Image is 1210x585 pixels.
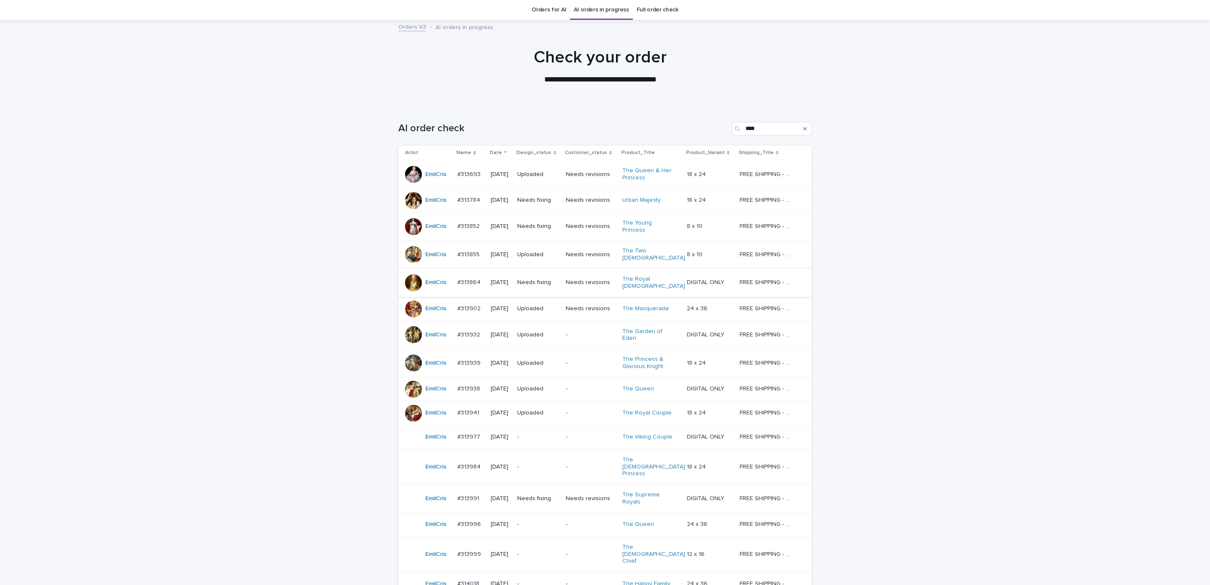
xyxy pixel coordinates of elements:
p: #313939 [457,358,482,367]
p: FREE SHIPPING - preview in 1-2 business days, after your approval delivery will take 5-10 b.d. [740,493,794,502]
p: FREE SHIPPING - preview in 1-2 business days, after your approval delivery will take 5-10 b.d. [740,249,794,258]
p: - [566,385,616,393]
p: [DATE] [491,521,510,528]
p: Needs revisions [566,223,616,230]
a: EmilCris [425,197,446,204]
p: 18 x 24 [687,358,708,367]
a: The Royal Couple [622,409,672,417]
tr: EmilCris #313941#313941 [DATE]Uploaded-The Royal Couple 18 x 2418 x 24 FREE SHIPPING - preview in... [398,401,812,425]
p: #313693 [457,169,482,178]
tr: EmilCris #313991#313991 [DATE]Needs fixingNeeds revisionsThe Supreme Royals DIGITAL ONLYDIGITAL O... [398,485,812,513]
h1: AI order check [398,122,728,135]
p: #313941 [457,408,481,417]
p: #313977 [457,432,482,441]
p: Uploaded [517,171,559,178]
a: EmilCris [425,495,446,502]
tr: EmilCris #313855#313855 [DATE]UploadedNeeds revisionsThe Two [DEMOGRAPHIC_DATA] 8 x 108 x 10 FREE... [398,241,812,269]
a: Urban Majesty [622,197,661,204]
a: The Two [DEMOGRAPHIC_DATA] [622,247,685,262]
p: #313855 [457,249,481,258]
p: Uploaded [517,251,559,258]
p: DIGITAL ONLY [687,432,726,441]
a: The Young Princess [622,219,675,234]
p: [DATE] [491,433,510,441]
p: - [566,331,616,339]
p: DIGITAL ONLY [687,384,726,393]
p: [DATE] [491,495,510,502]
p: AI orders in progress [435,22,493,31]
a: EmilCris [425,331,446,339]
p: 18 x 24 [687,169,708,178]
p: Needs revisions [566,197,616,204]
tr: EmilCris #313902#313902 [DATE]UploadedNeeds revisionsThe Masquerade 24 x 3624 x 36 FREE SHIPPING ... [398,297,812,321]
p: Shipping_Title [739,148,774,157]
tr: EmilCris #313999#313999 [DATE]--The [DEMOGRAPHIC_DATA] Chief 12 x 1612 x 16 FREE SHIPPING - previ... [398,536,812,571]
p: [DATE] [491,360,510,367]
p: [DATE] [491,409,510,417]
p: [DATE] [491,197,510,204]
a: EmilCris [425,433,446,441]
p: - [566,521,616,528]
tr: EmilCris #313984#313984 [DATE]--The [DEMOGRAPHIC_DATA] Princess 18 x 2418 x 24 FREE SHIPPING - pr... [398,449,812,484]
p: Name [456,148,471,157]
p: Uploaded [517,305,559,312]
tr: EmilCris #313938#313938 [DATE]Uploaded-The Queen DIGITAL ONLYDIGITAL ONLY FREE SHIPPING - preview... [398,377,812,401]
tr: EmilCris #313693#313693 [DATE]UploadedNeeds revisionsThe Queen & Her Princess 18 x 2418 x 24 FREE... [398,160,812,189]
p: - [566,360,616,367]
p: [DATE] [491,551,510,558]
tr: EmilCris #313977#313977 [DATE]--The Viking Couple DIGITAL ONLYDIGITAL ONLY FREE SHIPPING - previe... [398,425,812,449]
a: EmilCris [425,409,446,417]
a: The Royal [DEMOGRAPHIC_DATA] [622,276,685,290]
p: 18 x 24 [687,408,708,417]
a: The Queen & Her Princess [622,167,675,181]
p: - [566,409,616,417]
p: FREE SHIPPING - preview in 1-2 business days, after your approval delivery will take 5-10 b.d. [740,195,794,204]
p: [DATE] [491,305,510,312]
p: 8 x 10 [687,221,704,230]
p: Date [490,148,502,157]
p: DIGITAL ONLY [687,493,726,502]
tr: EmilCris #313852#313852 [DATE]Needs fixingNeeds revisionsThe Young Princess 8 x 108 x 10 FREE SHI... [398,212,812,241]
p: Product_Title [621,148,655,157]
a: The Princess & Glorious Knight [622,356,675,370]
p: #313999 [457,549,483,558]
p: #313984 [457,462,482,471]
a: The [DEMOGRAPHIC_DATA] Princess [622,456,685,477]
p: - [566,433,616,441]
a: EmilCris [425,551,446,558]
tr: EmilCris #313996#313996 [DATE]--The Queen 24 x 3624 x 36 FREE SHIPPING - preview in 1-2 business ... [398,512,812,536]
p: FREE SHIPPING - preview in 1-2 business days, after your approval delivery will take 5-10 b.d. [740,330,794,339]
a: EmilCris [425,385,446,393]
a: Orders V3 [398,22,426,31]
a: EmilCris [425,521,446,528]
p: DIGITAL ONLY [687,277,726,286]
p: Customer_status [565,148,607,157]
p: Uploaded [517,331,559,339]
a: EmilCris [425,171,446,178]
p: - [517,521,559,528]
p: Needs revisions [566,171,616,178]
p: - [517,551,559,558]
p: FREE SHIPPING - preview in 1-2 business days, after your approval delivery will take 5-10 b.d. [740,519,794,528]
div: Search [732,122,812,135]
a: EmilCris [425,463,446,471]
p: DIGITAL ONLY [687,330,726,339]
p: FREE SHIPPING - preview in 1-2 business days, after your approval delivery will take 5-10 b.d. [740,549,794,558]
p: Uploaded [517,409,559,417]
p: Needs revisions [566,251,616,258]
p: - [566,551,616,558]
a: The Masquerade [622,305,669,312]
a: The [DEMOGRAPHIC_DATA] Chief [622,544,685,565]
p: 18 x 24 [687,462,708,471]
p: Needs revisions [566,305,616,312]
tr: EmilCris #313864#313864 [DATE]Needs fixingNeeds revisionsThe Royal [DEMOGRAPHIC_DATA] DIGITAL ONL... [398,268,812,297]
p: Product_Variant [686,148,725,157]
p: Needs fixing [517,279,559,286]
a: EmilCris [425,251,446,258]
p: 8 x 10 [687,249,704,258]
tr: EmilCris #313932#313932 [DATE]Uploaded-The Garden of Eden DIGITAL ONLYDIGITAL ONLY FREE SHIPPING ... [398,321,812,349]
p: #313852 [457,221,481,230]
p: [DATE] [491,171,510,178]
p: [DATE] [491,251,510,258]
p: 12 x 16 [687,549,706,558]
